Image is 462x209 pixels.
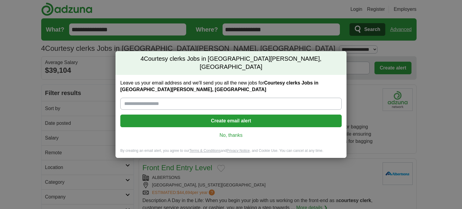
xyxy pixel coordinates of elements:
strong: Courtesy clerks Jobs in [GEOGRAPHIC_DATA][PERSON_NAME], [GEOGRAPHIC_DATA] [120,80,319,92]
button: Create email alert [120,115,342,127]
div: By creating an email alert, you agree to our and , and Cookie Use. You can cancel at any time. [115,148,346,158]
a: Terms & Conditions [189,149,220,153]
label: Leave us your email address and we'll send you all the new jobs for [120,80,342,93]
a: Privacy Notice [227,149,250,153]
a: No, thanks [125,132,337,139]
span: 4 [140,55,144,63]
h2: Courtesy clerks Jobs in [GEOGRAPHIC_DATA][PERSON_NAME], [GEOGRAPHIC_DATA] [115,51,346,75]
